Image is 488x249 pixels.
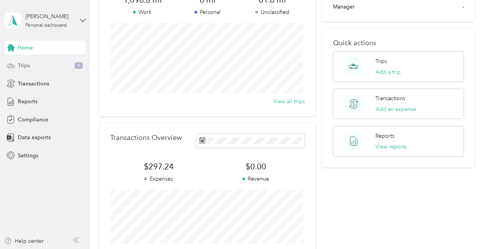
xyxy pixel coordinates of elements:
span: $0.00 [207,161,305,172]
button: Add a trip [375,68,401,76]
span: $297.24 [110,161,208,172]
p: Quick actions [333,39,464,47]
span: Transactions [18,80,49,88]
span: - [462,3,464,11]
p: Transactions Overview [110,134,182,142]
p: Transactions [375,94,405,102]
span: Manager [333,3,355,11]
span: Settings [18,152,38,160]
button: Add an expense [375,105,416,113]
p: Reports [375,132,394,140]
span: Reports [18,97,38,106]
p: Revenue [207,175,305,183]
span: Data exports [18,133,51,142]
span: Home [18,44,33,52]
div: [PERSON_NAME] [26,12,74,20]
p: Trips [375,57,387,65]
button: View all trips [273,97,305,106]
p: Work [110,8,175,16]
span: Trips [18,61,30,70]
div: Personal dashboard [26,23,67,28]
span: Compliance [18,116,48,124]
iframe: Everlance-gr Chat Button Frame [445,206,488,249]
span: 4 [75,62,83,69]
p: Personal [175,8,240,16]
p: Unclassified [240,8,305,16]
button: View reports [375,143,407,151]
p: Expenses [110,175,208,183]
button: Help center [4,237,44,245]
